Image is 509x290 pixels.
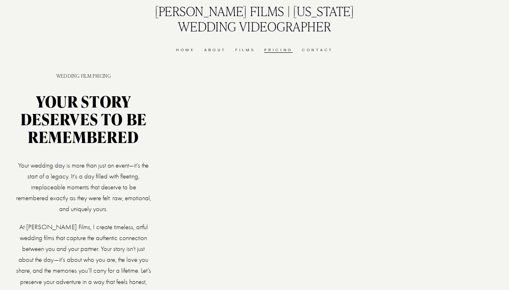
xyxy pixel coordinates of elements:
[21,91,150,148] strong: Your Story Deserves to Be Remembered
[302,46,333,53] a: Contact
[235,46,255,53] a: Films
[15,160,152,215] p: Your wedding day is more than just an event—it’s the start of a legacy. It’s a day filled with fl...
[204,46,226,53] a: About
[264,46,293,53] a: Pricing
[155,2,354,35] a: [PERSON_NAME] Films | [US_STATE] Wedding Videographer
[15,73,152,79] h1: Wedding Film pricing
[176,46,195,53] a: Home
